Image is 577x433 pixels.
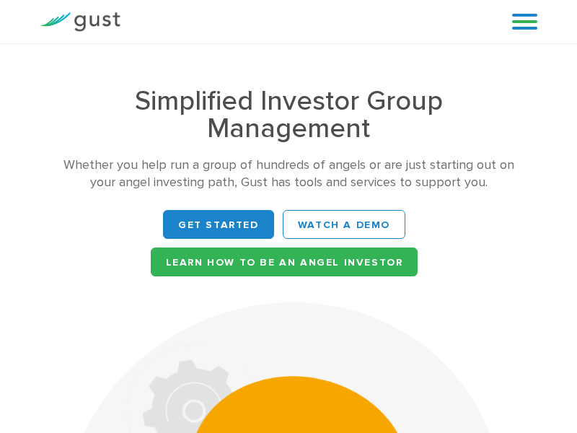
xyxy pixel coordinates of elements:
div: Whether you help run a group of hundreds of angels or are just starting out on your angel investi... [61,157,516,191]
a: Learn How to be an Angel Investor [151,248,418,276]
img: Gust Logo [40,12,120,32]
a: WATCH A DEMO [283,210,405,239]
a: Get Started [163,210,274,239]
h1: Simplified Investor Group Management [61,87,516,142]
